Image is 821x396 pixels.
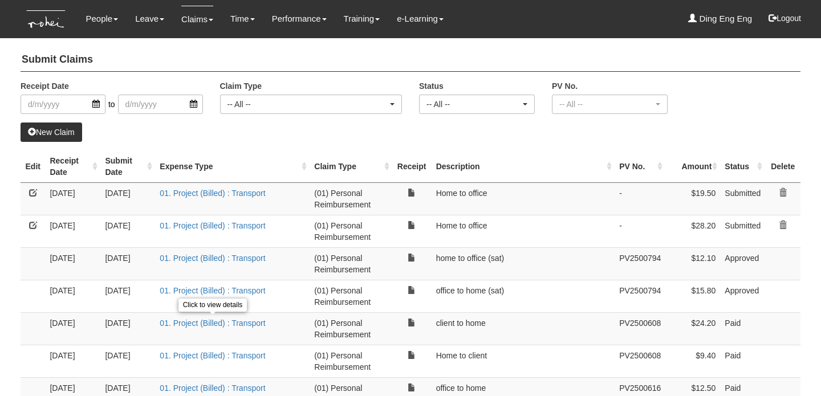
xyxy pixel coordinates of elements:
iframe: chat widget [773,350,810,385]
td: client to home [432,312,615,345]
th: Receipt [392,150,432,183]
label: Claim Type [220,80,262,92]
div: Click to view details [178,299,247,312]
td: $9.40 [665,345,720,377]
td: $12.10 [665,247,720,280]
td: [DATE] [100,182,155,215]
td: (01) Personal Reimbursement [310,215,392,247]
td: Home to office [432,215,615,247]
td: PV2500608 [615,345,665,377]
button: -- All -- [220,95,403,114]
td: (01) Personal Reimbursement [310,182,392,215]
a: Performance [272,6,327,32]
th: Status : activate to sort column ascending [720,150,765,183]
a: Time [230,6,255,32]
td: PV2500794 [615,247,665,280]
td: $19.50 [665,182,720,215]
td: - [615,182,665,215]
input: d/m/yyyy [118,95,203,114]
th: Amount : activate to sort column ascending [665,150,720,183]
td: Home to client [432,345,615,377]
td: [DATE] [100,280,155,312]
label: Receipt Date [21,80,69,92]
div: -- All -- [559,99,653,110]
a: e-Learning [397,6,444,32]
td: Paid [720,312,765,345]
td: [DATE] [100,312,155,345]
td: [DATE] [45,215,100,247]
td: [DATE] [45,182,100,215]
td: PV2500794 [615,280,665,312]
td: [DATE] [100,247,155,280]
div: -- All -- [426,99,521,110]
td: (01) Personal Reimbursement [310,247,392,280]
td: [DATE] [45,247,100,280]
td: $28.20 [665,215,720,247]
td: Submitted [720,182,765,215]
a: 01. Project (Billed) : Transport [160,319,265,328]
td: Submitted [720,215,765,247]
a: 01. Project (Billed) : Transport [160,221,265,230]
td: Approved [720,280,765,312]
th: Receipt Date : activate to sort column ascending [45,150,100,183]
td: (01) Personal Reimbursement [310,312,392,345]
td: [DATE] [45,312,100,345]
td: [DATE] [100,215,155,247]
a: 01. Project (Billed) : Transport [160,189,265,198]
th: Submit Date : activate to sort column ascending [100,150,155,183]
td: [DATE] [45,345,100,377]
button: -- All -- [419,95,535,114]
a: 01. Project (Billed) : Transport [160,351,265,360]
td: office to home (sat) [432,280,615,312]
td: $15.80 [665,280,720,312]
th: PV No. : activate to sort column ascending [615,150,665,183]
a: Training [344,6,380,32]
td: (01) Personal Reimbursement [310,280,392,312]
td: (01) Personal Reimbursement [310,345,392,377]
h4: Submit Claims [21,48,800,72]
td: PV2500608 [615,312,665,345]
span: to [105,95,118,114]
td: $24.20 [665,312,720,345]
a: 01. Project (Billed) : Transport [160,383,265,393]
a: New Claim [21,123,82,142]
a: Ding Eng Eng [688,6,752,32]
td: [DATE] [100,345,155,377]
div: -- All -- [227,99,388,110]
a: People [86,6,118,32]
a: 01. Project (Billed) : Transport [160,286,265,295]
th: Description : activate to sort column ascending [432,150,615,183]
td: - [615,215,665,247]
td: Home to office [432,182,615,215]
td: Approved [720,247,765,280]
button: Logout [761,5,809,32]
label: Status [419,80,444,92]
a: 01. Project (Billed) : Transport [160,254,265,263]
input: d/m/yyyy [21,95,105,114]
th: Expense Type : activate to sort column ascending [155,150,310,183]
td: [DATE] [45,280,100,312]
a: Leave [135,6,164,32]
a: Claims [181,6,213,32]
th: Delete [765,150,800,183]
td: home to office (sat) [432,247,615,280]
button: -- All -- [552,95,668,114]
label: PV No. [552,80,578,92]
th: Claim Type : activate to sort column ascending [310,150,392,183]
td: Paid [720,345,765,377]
th: Edit [21,150,45,183]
